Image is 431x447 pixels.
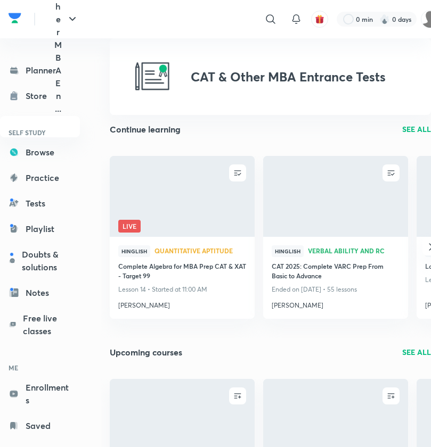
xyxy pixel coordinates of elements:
span: Quantitative Aptitude [154,247,246,254]
p: Ended on [DATE] • 55 lessons [272,283,400,296]
img: CAT & Other MBA Entrance Tests [135,60,169,94]
h2: Upcoming courses [110,348,182,357]
span: Verbal Ability and RC [308,247,400,254]
a: new-thumbnail [263,156,408,237]
img: avatar [315,14,324,24]
a: Complete Algebra for MBA Prep CAT & XAT - Target 99 [118,261,246,283]
span: Hinglish [118,245,150,257]
p: Lesson 14 • Started at 11:00 AM [118,283,246,296]
a: Company Logo [9,10,21,29]
span: Live [118,220,141,233]
img: new-thumbnail [109,155,256,237]
button: avatar [311,11,328,28]
h2: CAT & Other MBA Entrance Tests [191,69,386,85]
span: Hinglish [272,245,304,257]
img: new-thumbnail [262,155,410,237]
a: Quantitative Aptitude [154,247,246,255]
h2: Continue learning [110,125,181,134]
a: [PERSON_NAME] [118,296,246,310]
a: Verbal Ability and RC [308,247,400,255]
a: new-thumbnailLive [110,156,255,237]
a: CAT 2025: Complete VARC Prep From Basic to Advance [272,261,400,283]
a: SEE ALL [402,123,431,135]
img: streak [379,14,390,24]
img: Company Logo [9,10,21,26]
a: SEE ALL [402,346,431,358]
a: [PERSON_NAME] [272,296,400,310]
